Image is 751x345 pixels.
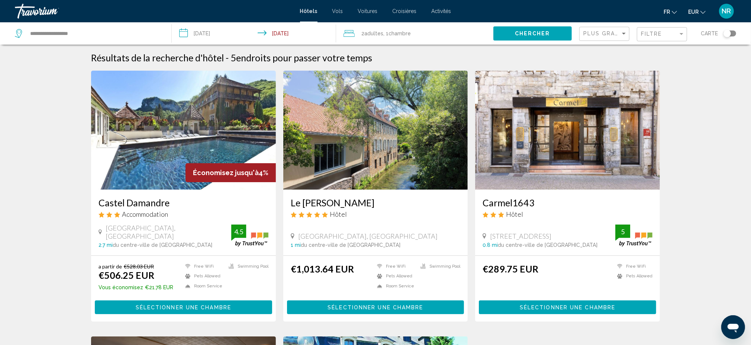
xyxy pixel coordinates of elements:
a: Hôtels [300,8,318,14]
span: Sélectionner une chambre [328,304,423,310]
span: Plus grandes économies [583,30,672,36]
p: €21.78 EUR [99,284,173,290]
button: Sélectionner une chambre [95,300,272,314]
button: Change currency [688,6,706,17]
span: Filtre [641,31,662,37]
span: NR [722,7,731,15]
img: Hotel image [91,71,276,190]
button: Toggle map [718,30,736,37]
button: Sélectionner une chambre [287,300,464,314]
a: Voitures [358,8,378,14]
img: trustyou-badge.svg [231,225,268,246]
a: Sélectionner une chambre [287,302,464,310]
div: 5 star Hotel [291,210,461,218]
img: Hotel image [475,71,660,190]
div: 4.5 [231,227,246,236]
span: Adultes [364,30,383,36]
button: Change language [664,6,677,17]
li: Swimming Pool [417,263,460,270]
button: Check-in date: Aug 13, 2025 Check-out date: Aug 15, 2025 [172,22,336,45]
span: Sélectionner une chambre [136,304,231,310]
span: Chambre [389,30,411,36]
ins: €506.25 EUR [99,270,154,281]
span: Hôtel [506,210,523,218]
span: du centre-ville de [GEOGRAPHIC_DATA] [113,242,212,248]
button: Chercher [493,26,572,40]
li: Pets Allowed [613,273,652,280]
img: Hotel image [283,71,468,190]
li: Swimming Pool [225,263,268,270]
span: EUR [688,9,699,15]
a: Sélectionner une chambre [479,302,656,310]
ins: €289.75 EUR [483,263,538,274]
span: 0.8 mi [483,242,498,248]
button: Filter [637,27,687,42]
del: €528.03 EUR [124,263,154,270]
li: Pets Allowed [181,273,225,280]
li: Room Service [181,283,225,289]
img: trustyou-badge.svg [615,225,652,246]
a: Activités [432,8,451,14]
li: Free WiFi [613,263,652,270]
div: 5 [615,227,630,236]
a: Vols [332,8,343,14]
span: [GEOGRAPHIC_DATA], [GEOGRAPHIC_DATA] [106,224,231,240]
span: Sélectionner une chambre [520,304,615,310]
span: 2 [361,28,383,39]
iframe: Bouton de lancement de la fenêtre de messagerie [721,315,745,339]
h1: Résultats de la recherche d'hôtel [91,52,224,63]
span: Hôtel [330,210,347,218]
span: endroits pour passer votre temps [236,52,372,63]
span: a partir de [99,263,122,270]
span: 1 mi [291,242,301,248]
span: Chercher [515,31,550,37]
span: Économisez jusqu'à [193,169,259,177]
span: fr [664,9,670,15]
a: Le [PERSON_NAME] [291,197,461,208]
a: Croisières [393,8,417,14]
button: Travelers: 2 adults, 0 children [336,22,493,45]
span: [GEOGRAPHIC_DATA], [GEOGRAPHIC_DATA] [298,232,438,240]
h2: 5 [231,52,372,63]
a: Travorium [15,4,293,19]
a: Castel Damandre [99,197,268,208]
span: [STREET_ADDRESS] [490,232,551,240]
span: du centre-ville de [GEOGRAPHIC_DATA] [301,242,400,248]
span: Accommodation [122,210,168,218]
li: Pets Allowed [373,273,417,280]
span: 2.7 mi [99,242,113,248]
mat-select: Sort by [583,31,627,37]
a: Carmel1643 [483,197,652,208]
li: Room Service [373,283,417,289]
span: Carte [701,28,718,39]
span: du centre-ville de [GEOGRAPHIC_DATA] [498,242,597,248]
span: Vous économisez [99,284,143,290]
div: 3 star Accommodation [99,210,268,218]
div: 4% [186,163,276,182]
div: 3 star Hotel [483,210,652,218]
span: - [226,52,229,63]
a: Sélectionner une chambre [95,302,272,310]
ins: €1,013.64 EUR [291,263,354,274]
li: Free WiFi [373,263,417,270]
li: Free WiFi [181,263,225,270]
span: , 1 [383,28,411,39]
button: User Menu [717,3,736,19]
button: Sélectionner une chambre [479,300,656,314]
